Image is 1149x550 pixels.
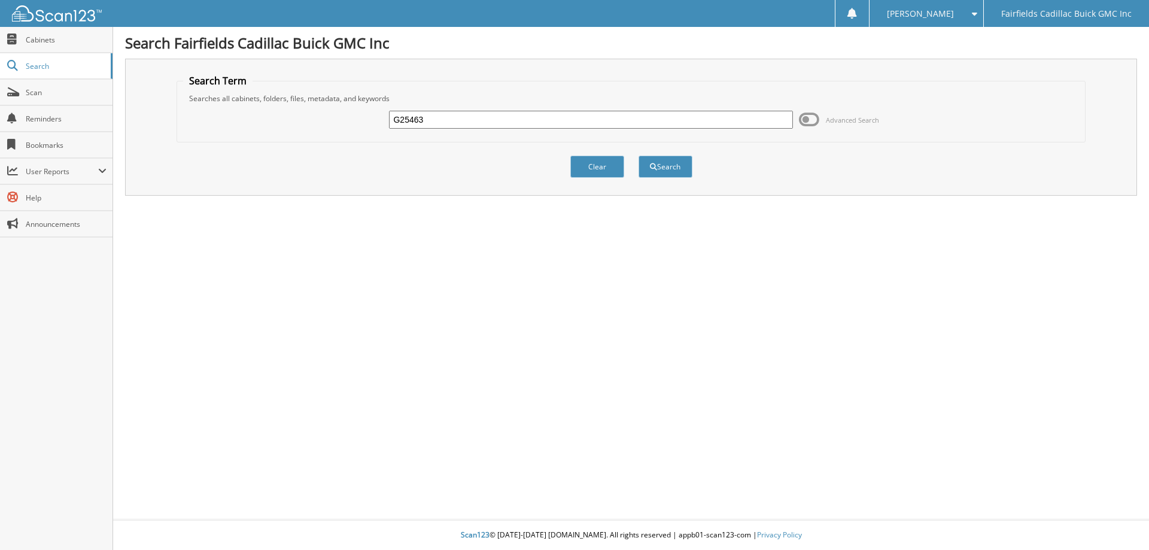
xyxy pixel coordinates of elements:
[26,166,98,177] span: User Reports
[183,74,253,87] legend: Search Term
[183,93,1080,104] div: Searches all cabinets, folders, files, metadata, and keywords
[757,530,802,540] a: Privacy Policy
[639,156,692,178] button: Search
[887,10,954,17] span: [PERSON_NAME]
[570,156,624,178] button: Clear
[826,116,879,124] span: Advanced Search
[26,219,107,229] span: Announcements
[26,114,107,124] span: Reminders
[113,521,1149,550] div: © [DATE]-[DATE] [DOMAIN_NAME]. All rights reserved | appb01-scan123-com |
[12,5,102,22] img: scan123-logo-white.svg
[26,193,107,203] span: Help
[26,87,107,98] span: Scan
[125,33,1137,53] h1: Search Fairfields Cadillac Buick GMC Inc
[26,35,107,45] span: Cabinets
[461,530,490,540] span: Scan123
[1001,10,1132,17] span: Fairfields Cadillac Buick GMC Inc
[26,140,107,150] span: Bookmarks
[26,61,105,71] span: Search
